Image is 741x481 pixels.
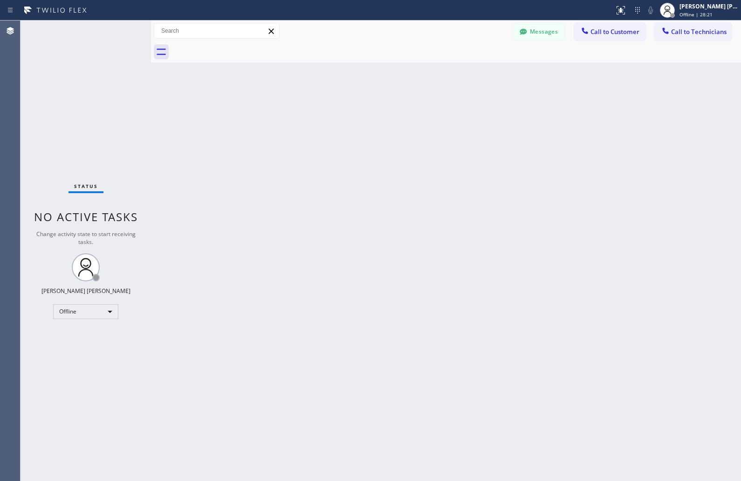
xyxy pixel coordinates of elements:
input: Search [154,23,279,38]
span: Call to Customer [590,28,639,36]
span: Change activity state to start receiving tasks. [36,230,136,246]
div: [PERSON_NAME] [PERSON_NAME] [679,2,738,10]
button: Call to Customer [574,23,645,41]
div: Offline [53,304,118,319]
span: No active tasks [34,209,138,224]
span: Call to Technicians [671,28,727,36]
span: Offline | 28:21 [679,11,713,18]
span: Status [74,183,98,189]
div: [PERSON_NAME] [PERSON_NAME] [41,287,130,295]
button: Call to Technicians [655,23,732,41]
button: Messages [514,23,565,41]
button: Mute [644,4,657,17]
